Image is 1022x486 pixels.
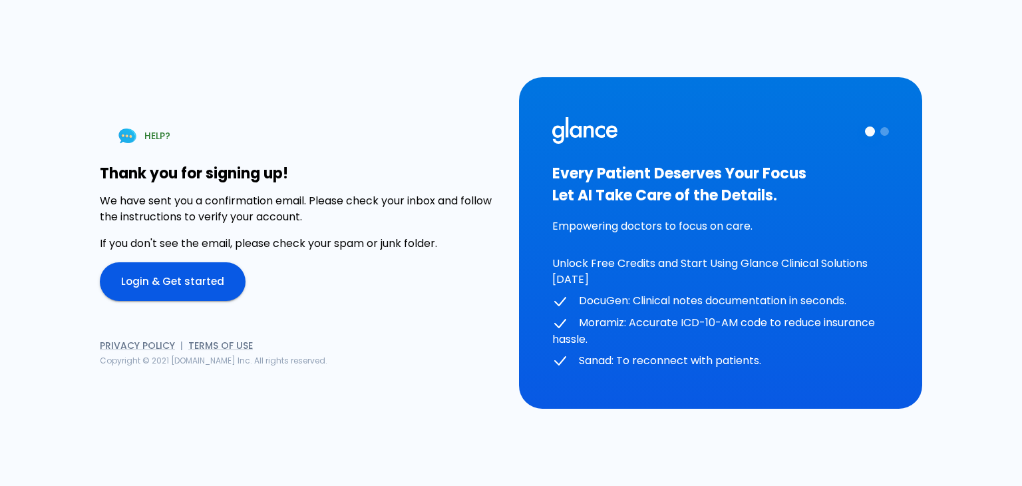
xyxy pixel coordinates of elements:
p: Sanad: To reconnect with patients. [552,353,889,369]
span: Copyright © 2021 [DOMAIN_NAME] Inc. All rights reserved. [100,355,327,366]
p: Empowering doctors to focus on care. [552,218,889,234]
a: Terms of Use [188,339,253,352]
span: | [180,339,183,352]
p: DocuGen: Clinical notes documentation in seconds. [552,293,889,310]
h3: Every Patient Deserves Your Focus Let AI Take Care of the Details. [552,162,889,206]
h3: Thank you for signing up! [100,165,503,182]
p: Unlock Free Credits and Start Using Glance Clinical Solutions [DATE] [552,256,889,288]
p: If you don't see the email, please check your spam or junk folder. [100,236,503,252]
a: Privacy Policy [100,339,175,352]
p: We have sent you a confirmation email. Please check your inbox and follow the instructions to ver... [100,193,503,225]
a: HELP? [100,119,186,153]
p: Moramiz: Accurate ICD-10-AM code to reduce insurance hassle. [552,315,889,348]
a: Login & Get started [100,262,246,301]
img: Chat Support [116,124,139,148]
